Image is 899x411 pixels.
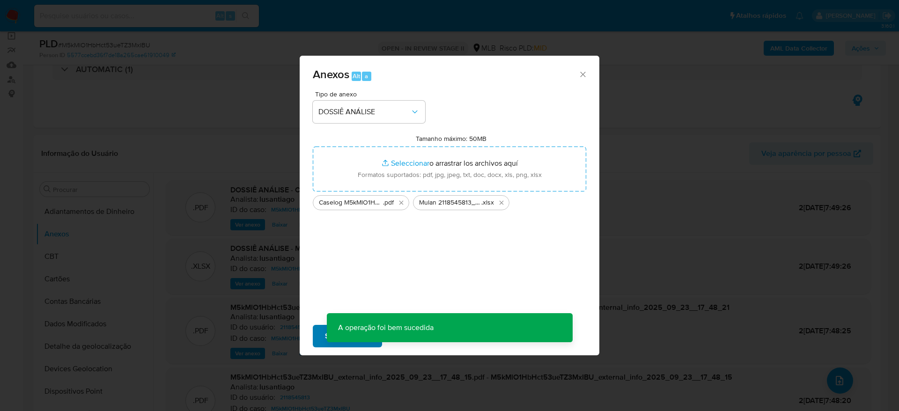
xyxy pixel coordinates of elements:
[327,313,445,342] p: A operação foi bem sucedida
[325,326,370,346] span: Subir arquivo
[383,198,394,207] span: .pdf
[315,91,427,97] span: Tipo de anexo
[396,197,407,208] button: Eliminar Caselog M5kMlO1HbHct53ueTZ3MxIBU_2025_09_23_16_23_13 (1).pdf
[319,198,383,207] span: Caselog M5kMlO1HbHct53ueTZ3MxIBU_2025_09_23_16_23_13 (1)
[318,107,410,117] span: DOSSIÊ ANÁLISE
[313,325,382,347] button: Subir arquivo
[353,72,360,81] span: Alt
[481,198,494,207] span: .xlsx
[365,72,368,81] span: a
[398,326,428,346] span: Cancelar
[416,134,486,143] label: Tamanho máximo: 50MB
[419,198,481,207] span: Mulan 2118545813_2025_09_23_16_18_01
[496,197,507,208] button: Eliminar Mulan 2118545813_2025_09_23_16_18_01.xlsx
[313,101,425,123] button: DOSSIÊ ANÁLISE
[313,66,349,82] span: Anexos
[578,70,587,78] button: Cerrar
[313,191,586,210] ul: Archivos seleccionados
